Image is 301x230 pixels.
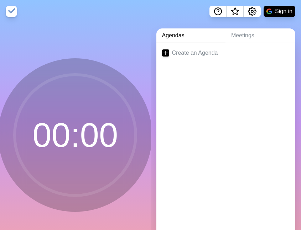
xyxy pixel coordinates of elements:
[6,6,17,17] img: timeblocks logo
[227,6,244,17] button: What’s new
[225,28,295,43] a: Meetings
[244,6,261,17] button: Settings
[209,6,227,17] button: Help
[264,6,295,17] button: Sign in
[266,9,272,14] img: google logo
[156,43,296,63] a: Create an Agenda
[156,28,225,43] a: Agendas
